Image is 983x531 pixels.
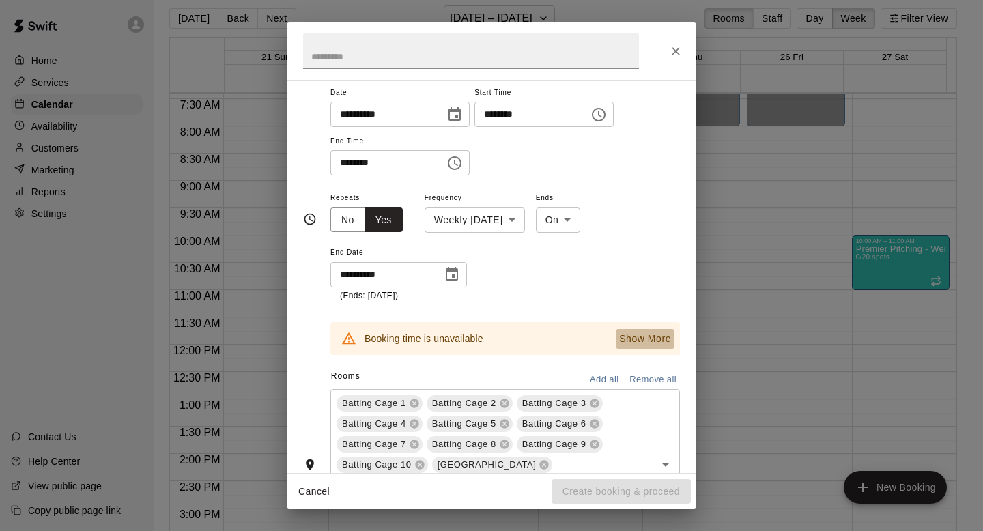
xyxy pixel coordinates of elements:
[656,455,675,474] button: Open
[337,458,417,472] span: Batting Cage 10
[664,39,688,63] button: Close
[337,437,412,451] span: Batting Cage 7
[427,395,513,412] div: Batting Cage 2
[331,371,360,381] span: Rooms
[427,416,513,432] div: Batting Cage 5
[303,212,317,226] svg: Timing
[441,101,468,128] button: Choose date, selected date is Sep 27, 2025
[292,479,336,504] button: Cancel
[330,244,467,262] span: End Date
[517,395,603,412] div: Batting Cage 3
[425,207,525,233] div: Weekly [DATE]
[427,417,502,431] span: Batting Cage 5
[337,457,428,473] div: Batting Cage 10
[337,397,412,410] span: Batting Cage 1
[517,416,603,432] div: Batting Cage 6
[626,369,680,390] button: Remove all
[517,436,603,453] div: Batting Cage 9
[441,149,468,177] button: Choose time, selected time is 10:00 AM
[438,261,466,288] button: Choose date, selected date is Nov 1, 2025
[582,369,626,390] button: Add all
[425,189,525,207] span: Frequency
[330,207,403,233] div: outlined button group
[427,436,513,453] div: Batting Cage 8
[330,207,365,233] button: No
[340,289,457,303] p: (Ends: [DATE])
[616,329,674,349] button: Show More
[337,395,423,412] div: Batting Cage 1
[303,458,317,472] svg: Rooms
[517,397,592,410] span: Batting Cage 3
[330,189,414,207] span: Repeats
[536,189,581,207] span: Ends
[330,84,470,102] span: Date
[432,457,553,473] div: [GEOGRAPHIC_DATA]
[517,437,592,451] span: Batting Cage 9
[365,207,403,233] button: Yes
[585,101,612,128] button: Choose time, selected time is 9:00 AM
[619,332,671,346] p: Show More
[517,417,592,431] span: Batting Cage 6
[474,84,614,102] span: Start Time
[337,417,412,431] span: Batting Cage 4
[427,397,502,410] span: Batting Cage 2
[432,458,542,472] span: [GEOGRAPHIC_DATA]
[330,132,470,151] span: End Time
[427,437,502,451] span: Batting Cage 8
[337,436,423,453] div: Batting Cage 7
[536,207,581,233] div: On
[365,326,483,351] div: Booking time is unavailable
[337,416,423,432] div: Batting Cage 4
